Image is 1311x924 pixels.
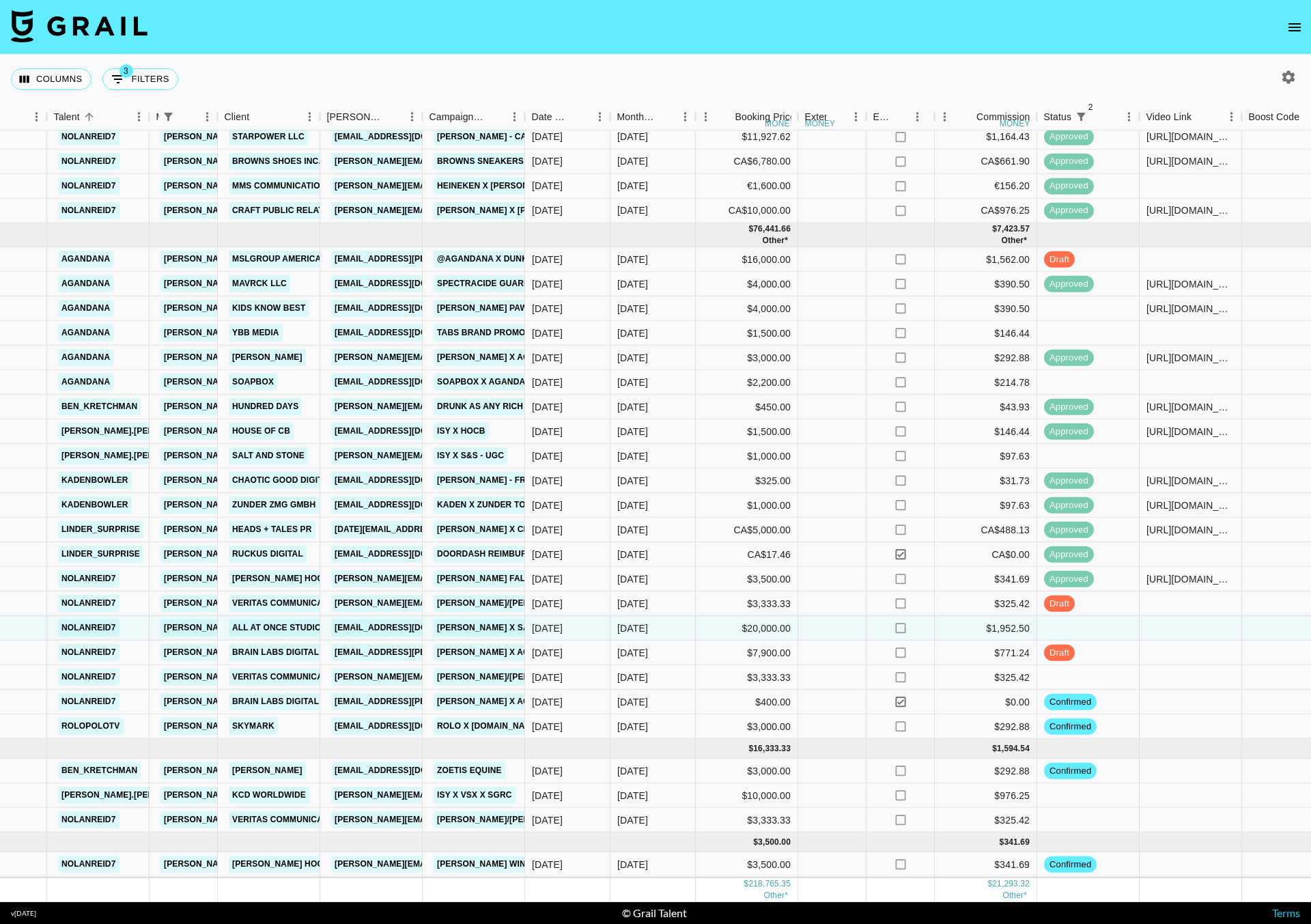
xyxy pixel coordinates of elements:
[58,669,119,686] a: nolanreid7
[178,107,197,126] button: Sort
[160,447,383,464] a: [PERSON_NAME][EMAIL_ADDRESS][DOMAIN_NAME]
[735,104,795,130] div: Booking Price
[765,120,795,128] div: money
[58,275,113,292] a: agandana
[160,251,383,268] a: [PERSON_NAME][EMAIL_ADDRESS][DOMAIN_NAME]
[434,619,544,636] a: [PERSON_NAME] x SAXX
[434,324,529,341] a: Tabs Brand Promo
[434,472,554,489] a: [PERSON_NAME] - Fragile
[58,128,119,145] a: nolanreid7
[331,546,484,563] a: [EMAIL_ADDRESS][DOMAIN_NAME]
[610,104,696,130] div: Month Due
[229,787,309,804] a: KCD Worldwide
[229,128,308,145] a: Starpower LLC
[11,68,91,90] button: Select columns
[58,447,208,464] a: [PERSON_NAME].[PERSON_NAME]
[150,104,218,130] div: Manager
[58,423,208,440] a: [PERSON_NAME].[PERSON_NAME]
[532,400,563,414] div: 7/30/2025
[617,253,648,266] div: Aug '25
[331,398,554,415] a: [PERSON_NAME][EMAIL_ADDRESS][DOMAIN_NAME]
[58,856,119,873] a: nolanreid7
[229,496,319,514] a: Zunder ZMG GmbH
[331,374,484,391] a: [EMAIL_ADDRESS][DOMAIN_NAME]
[80,107,99,126] button: Sort
[696,518,798,542] div: CA$5,000.00
[434,762,505,779] a: Zoetis Equine
[892,107,912,126] button: Sort
[229,423,294,440] a: House of CB
[617,499,648,512] div: Aug '25
[434,669,591,686] a: [PERSON_NAME]/[PERSON_NAME]'s
[935,107,955,127] button: Menu
[331,496,484,514] a: [EMAIL_ADDRESS][DOMAIN_NAME]
[331,251,554,268] a: [EMAIL_ADDRESS][PERSON_NAME][DOMAIN_NAME]
[935,419,1037,444] div: $146.44
[58,619,119,636] a: nolanreid7
[229,275,290,292] a: Mavrck LLC
[229,521,315,538] a: Heads + Tales PR
[485,107,505,126] button: Sort
[434,374,541,391] a: Soapbox x AGandAna
[160,153,383,170] a: [PERSON_NAME][EMAIL_ADDRESS][DOMAIN_NAME]
[1119,107,1140,127] button: Menu
[935,395,1037,419] div: $43.93
[532,253,563,266] div: 5/7/2025
[331,178,554,195] a: [PERSON_NAME][EMAIL_ADDRESS][DOMAIN_NAME]
[532,499,563,512] div: 7/15/2025
[762,236,788,245] span: CA$ 5,017.46
[58,496,132,514] a: kadenbowler
[617,523,648,537] div: Aug '25
[1192,107,1211,126] button: Sort
[434,570,575,587] a: [PERSON_NAME] Fall Apparel
[423,104,525,130] div: Campaign (Type)
[402,107,423,127] button: Menu
[532,474,563,488] div: 7/29/2025
[532,154,563,168] div: 7/14/2025
[58,324,113,341] a: agandana
[331,595,554,612] a: [PERSON_NAME][EMAIL_ADDRESS][DOMAIN_NAME]
[1140,104,1242,130] div: Video Link
[1044,474,1094,487] span: approved
[873,104,892,130] div: Expenses: Remove Commission?
[331,762,484,779] a: [EMAIL_ADDRESS][DOMAIN_NAME]
[218,104,320,130] div: Client
[229,762,306,779] a: [PERSON_NAME]
[160,324,383,341] a: [PERSON_NAME][EMAIL_ADDRESS][DOMAIN_NAME]
[846,107,866,127] button: Menu
[935,247,1037,272] div: $1,562.00
[160,644,383,661] a: [PERSON_NAME][EMAIL_ADDRESS][DOMAIN_NAME]
[1146,523,1235,537] div: https://www.tiktok.com/@linder_surprise/video/7536304371043175685?is_from_webapp=1&web_id=7492932...
[434,202,591,219] a: [PERSON_NAME] x [PERSON_NAME]
[656,107,675,126] button: Sort
[935,125,1037,150] div: $1,164.43
[1044,277,1094,290] span: approved
[160,787,383,804] a: [PERSON_NAME][EMAIL_ADDRESS][DOMAIN_NAME]
[957,107,976,126] button: Sort
[1044,155,1094,168] span: approved
[935,150,1037,174] div: CA$661.90
[617,351,648,365] div: Aug '25
[532,326,563,340] div: 7/7/2025
[716,107,735,126] button: Sort
[935,468,1037,493] div: $31.73
[1044,180,1094,193] span: approved
[1146,104,1192,130] div: Video Link
[434,300,567,317] a: [PERSON_NAME] Paw Patrol
[331,811,554,828] a: [PERSON_NAME][EMAIL_ADDRESS][DOMAIN_NAME]
[434,644,550,661] a: [PERSON_NAME] x ACANA
[229,693,340,710] a: Brain Labs Digital Ltd
[58,178,119,195] a: nolanreid7
[532,277,563,291] div: 6/25/2025
[58,787,208,804] a: [PERSON_NAME].[PERSON_NAME]
[992,223,997,235] div: $
[58,762,141,779] a: ben_kretchman
[1044,351,1094,364] span: approved
[229,300,309,317] a: Kids Know Best
[229,570,362,587] a: [PERSON_NAME] Hockey LLC
[160,496,383,514] a: [PERSON_NAME][EMAIL_ADDRESS][DOMAIN_NAME]
[696,125,798,150] div: $11,927.62
[935,272,1037,296] div: $390.50
[331,718,484,735] a: [EMAIL_ADDRESS][DOMAIN_NAME]
[160,718,383,735] a: [PERSON_NAME][EMAIL_ADDRESS][DOMAIN_NAME]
